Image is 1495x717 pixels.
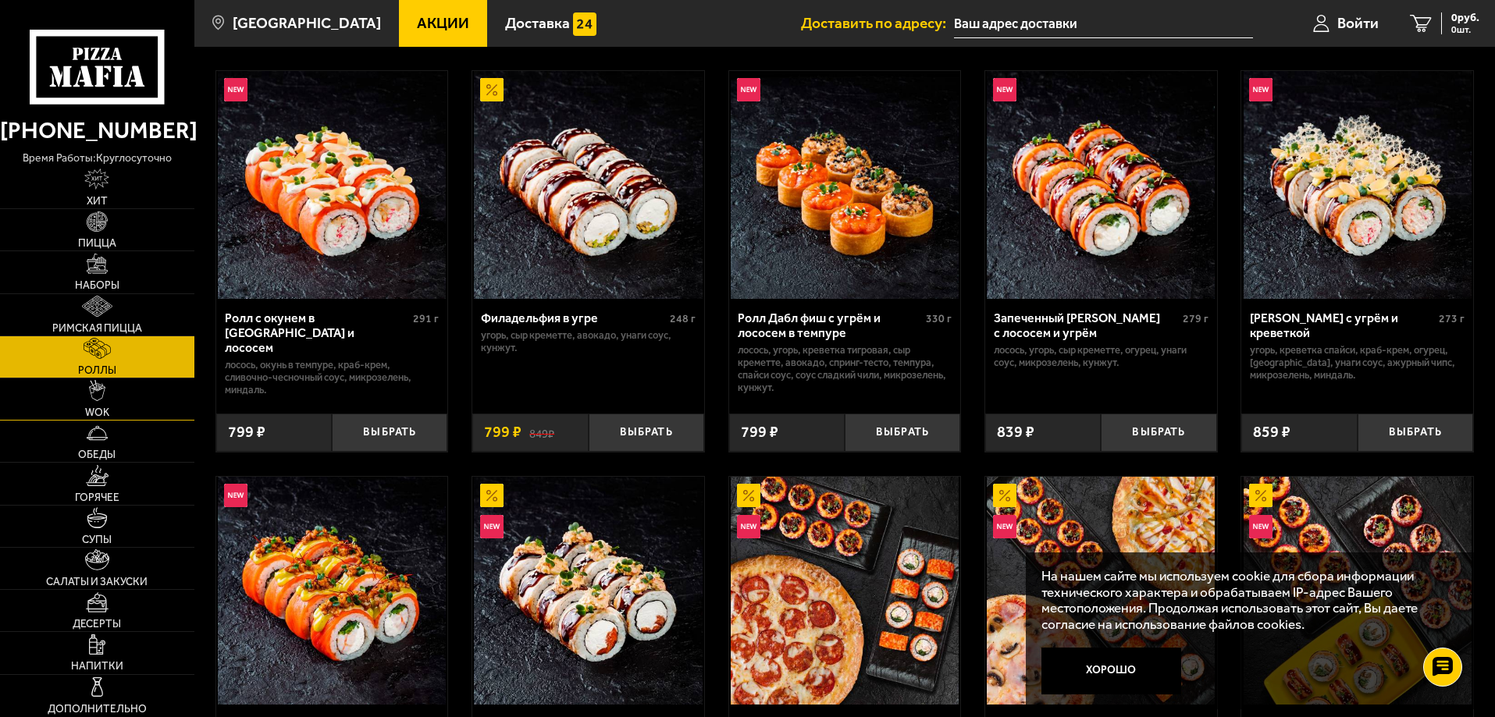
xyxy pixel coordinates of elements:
img: Новинка [224,484,247,507]
span: Салаты и закуски [46,577,148,587]
img: Акционный [1249,484,1273,507]
a: НовинкаРолл с окунем в темпуре и лососем [216,71,448,299]
img: Новинка [993,515,1016,538]
span: 0 руб. [1451,12,1479,23]
span: 859 ₽ [1253,424,1290,440]
p: лосось, угорь, креветка тигровая, Сыр креметте, авокадо, спринг-тесто, темпура, спайси соус, соус... [738,344,952,394]
a: НовинкаРолл Дабл фиш с угрём и лососем в темпуре [729,71,961,299]
img: Акционный [993,484,1016,507]
a: АкционныйНовинкаВсё включено [985,477,1217,705]
span: Роллы [78,365,116,376]
div: Филадельфия в угре [481,311,666,325]
span: Обеды [78,449,116,460]
img: Ролл Дабл фиш с угрём и лососем в темпуре [731,71,959,299]
span: Хит [87,196,108,207]
img: Филадельфия в угре [474,71,702,299]
span: Супы [82,534,112,545]
span: 330 г [926,312,952,325]
div: [PERSON_NAME] с угрём и креветкой [1250,311,1435,340]
button: Хорошо [1041,648,1182,694]
p: лосось, окунь в темпуре, краб-крем, сливочно-чесночный соус, микрозелень, миндаль. [225,359,440,396]
a: АкционныйНовинкаСливочный ролл с угрём и лососем [472,477,704,705]
span: Войти [1337,16,1379,30]
p: угорь, Сыр креметте, авокадо, унаги соус, кунжут. [481,329,696,354]
img: Новинка [993,78,1016,101]
p: угорь, креветка спайси, краб-крем, огурец, [GEOGRAPHIC_DATA], унаги соус, ажурный чипс, микрозеле... [1250,344,1465,382]
button: Выбрать [1358,414,1473,452]
span: [GEOGRAPHIC_DATA] [233,16,381,30]
span: Напитки [71,661,123,672]
span: 0 шт. [1451,25,1479,34]
img: Новинка [224,78,247,101]
span: Акции [417,16,469,30]
button: Выбрать [845,414,960,452]
img: Акционный [737,484,760,507]
s: 849 ₽ [529,424,554,440]
img: Новинка [737,515,760,538]
img: Акционный [480,78,504,101]
button: Выбрать [1101,414,1216,452]
a: АкционныйФиладельфия в угре [472,71,704,299]
img: 15daf4d41897b9f0e9f617042186c801.svg [573,12,596,36]
span: Римская пицца [52,323,142,334]
a: НовинкаЗапеченный ролл Гурмэ с лососем и угрём [985,71,1217,299]
a: НовинкаРолл Калипсо с угрём и креветкой [1241,71,1473,299]
span: WOK [85,407,109,418]
span: 248 г [670,312,696,325]
div: Ролл Дабл фиш с угрём и лососем в темпуре [738,311,923,340]
span: Горячее [75,492,119,503]
img: Новинка [1249,515,1273,538]
img: Ролл с окунем в темпуре и лососем [218,71,446,299]
img: Ролл Калипсо с угрём и креветкой [1244,71,1472,299]
span: Доставка [505,16,570,30]
img: Запеченный ролл Гурмэ с лососем и угрём [987,71,1215,299]
img: Всё включено [987,477,1215,705]
img: Ролл Гранд Гурмэ с креветкой, лососем и угрём [218,477,446,705]
p: На нашем сайте мы используем cookie для сбора информации технического характера и обрабатываем IP... [1041,568,1450,633]
a: АкционныйНовинкаХот трио [1241,477,1473,705]
span: Дополнительно [48,704,147,715]
span: 799 ₽ [484,424,521,440]
img: Хот трио [1244,477,1472,705]
span: Пицца [78,238,116,249]
img: Новинка [737,78,760,101]
a: АкционныйНовинкаДжекпот [729,477,961,705]
span: 279 г [1183,312,1208,325]
span: 799 ₽ [741,424,778,440]
input: Ваш адрес доставки [954,9,1253,38]
span: Наборы [75,280,119,291]
span: 799 ₽ [228,424,265,440]
span: Десерты [73,619,121,630]
button: Выбрать [332,414,447,452]
img: Джекпот [731,477,959,705]
span: 273 г [1439,312,1465,325]
a: НовинкаРолл Гранд Гурмэ с креветкой, лососем и угрём [216,477,448,705]
span: 839 ₽ [997,424,1034,440]
p: лосось, угорь, Сыр креметте, огурец, унаги соус, микрозелень, кунжут. [994,344,1208,369]
div: Ролл с окунем в [GEOGRAPHIC_DATA] и лососем [225,311,410,355]
img: Новинка [480,515,504,538]
span: 291 г [413,312,439,325]
span: Доставить по адресу: [801,16,954,30]
button: Выбрать [589,414,704,452]
img: Новинка [1249,78,1273,101]
img: Акционный [480,484,504,507]
img: Сливочный ролл с угрём и лососем [474,477,702,705]
div: Запеченный [PERSON_NAME] с лососем и угрём [994,311,1179,340]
